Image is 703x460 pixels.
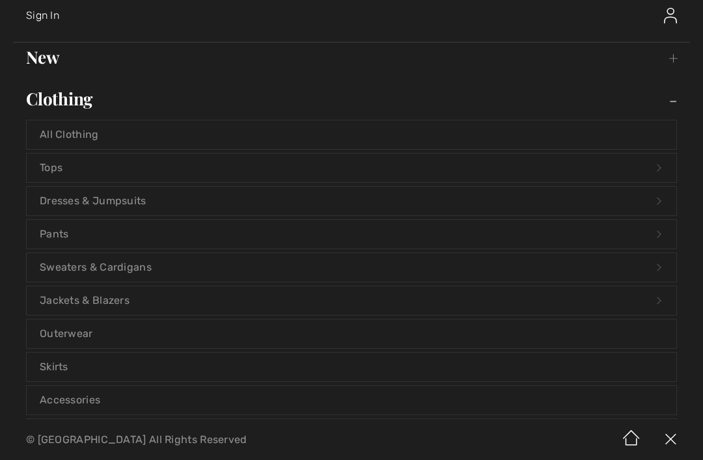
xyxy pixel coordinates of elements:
a: Dresses & Jumpsuits [27,187,676,215]
span: Sign In [26,9,59,21]
a: Clothing [13,85,690,113]
a: Skirts [27,353,676,381]
a: Accessories [27,386,676,414]
a: Pants [27,220,676,249]
a: Jackets & Blazers [27,286,676,315]
a: Outerwear [27,319,676,348]
p: © [GEOGRAPHIC_DATA] All Rights Reserved [26,435,413,444]
a: Sweaters & Cardigans [27,253,676,282]
a: New [13,43,690,72]
a: All Clothing [27,120,676,149]
a: Tops [27,154,676,182]
img: Home [612,420,651,460]
a: Gift Cards [27,419,676,448]
img: X [651,420,690,460]
img: Sign In [664,8,677,23]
